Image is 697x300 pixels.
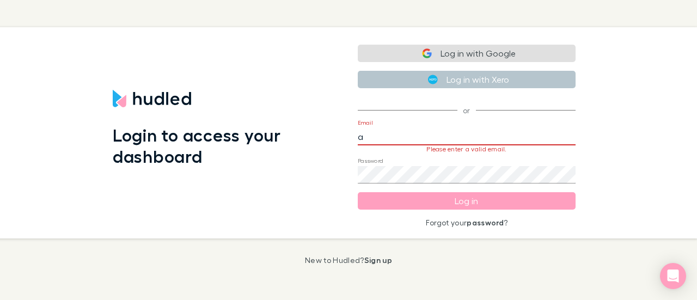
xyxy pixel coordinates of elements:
img: Google logo [422,48,432,58]
label: Email [358,118,372,126]
button: Log in with Xero [358,71,576,88]
div: Open Intercom Messenger [660,263,686,289]
a: password [467,218,504,227]
label: Password [358,156,383,164]
p: New to Hudled? [305,256,392,265]
button: Log in [358,192,576,210]
a: Sign up [364,255,392,265]
img: Hudled's Logo [113,90,191,107]
p: Forgot your ? [358,218,576,227]
img: Xero's logo [428,75,438,84]
button: Log in with Google [358,45,576,62]
h1: Login to access your dashboard [113,125,340,167]
p: Please enter a valid email. [358,145,576,153]
span: or [358,110,576,111]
